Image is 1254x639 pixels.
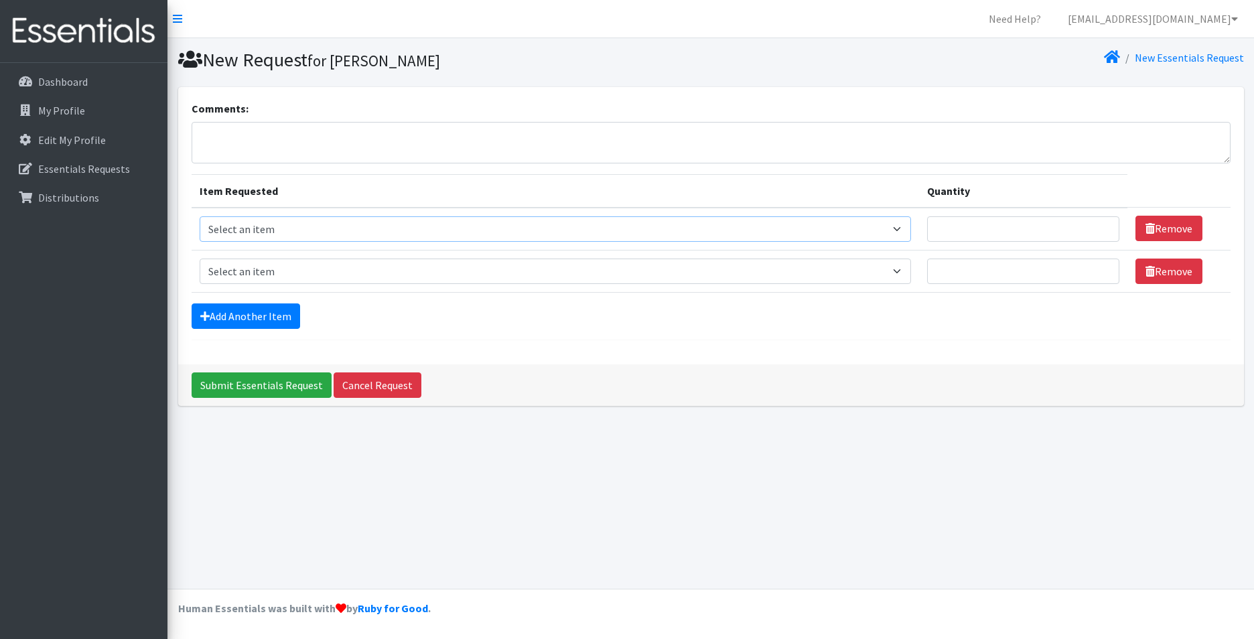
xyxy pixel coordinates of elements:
a: Ruby for Good [358,601,428,615]
a: Remove [1135,216,1202,241]
img: HumanEssentials [5,9,162,54]
p: My Profile [38,104,85,117]
small: for [PERSON_NAME] [307,51,440,70]
th: Quantity [919,174,1127,208]
a: Edit My Profile [5,127,162,153]
a: Dashboard [5,68,162,95]
input: Submit Essentials Request [192,372,332,398]
a: My Profile [5,97,162,124]
label: Comments: [192,100,249,117]
p: Dashboard [38,75,88,88]
h1: New Request [178,48,706,72]
a: Essentials Requests [5,155,162,182]
p: Distributions [38,191,99,204]
a: Remove [1135,259,1202,284]
th: Item Requested [192,174,919,208]
p: Essentials Requests [38,162,130,175]
a: Cancel Request [334,372,421,398]
a: Add Another Item [192,303,300,329]
a: Need Help? [978,5,1052,32]
a: [EMAIL_ADDRESS][DOMAIN_NAME] [1057,5,1249,32]
a: Distributions [5,184,162,211]
a: New Essentials Request [1135,51,1244,64]
strong: Human Essentials was built with by . [178,601,431,615]
p: Edit My Profile [38,133,106,147]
